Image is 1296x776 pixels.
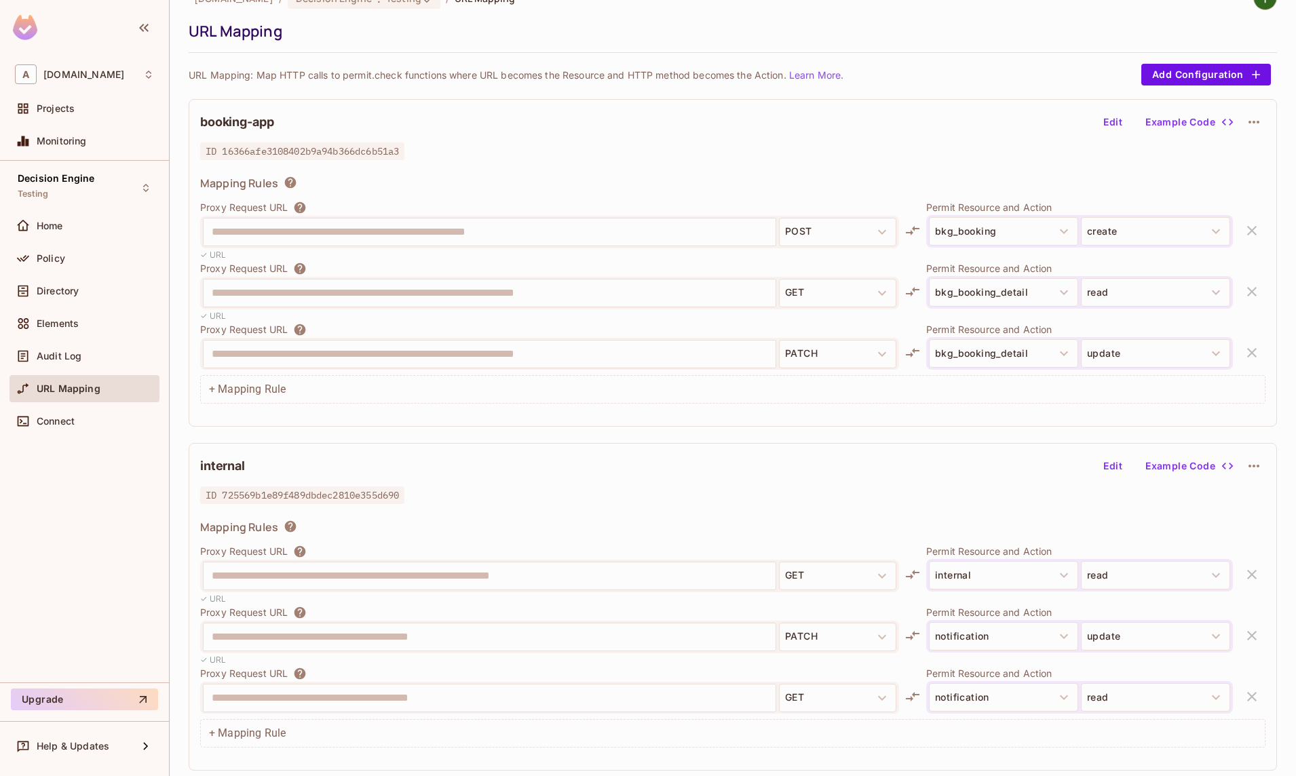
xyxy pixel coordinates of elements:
[37,220,63,231] span: Home
[43,69,124,80] span: Workspace: abclojistik.com
[37,136,87,147] span: Monitoring
[779,562,896,590] button: GET
[1081,622,1230,651] button: update
[200,309,227,322] p: ✓ URL
[926,323,1233,336] p: Permit Resource and Action
[200,545,288,558] p: Proxy Request URL
[1081,217,1230,246] button: create
[13,15,37,40] img: SReyMgAAAABJRU5ErkJggg==
[37,383,100,394] span: URL Mapping
[200,323,288,336] p: Proxy Request URL
[37,741,109,752] span: Help & Updates
[11,688,158,710] button: Upgrade
[1081,561,1230,589] button: read
[926,262,1233,275] p: Permit Resource and Action
[200,248,227,261] p: ✓ URL
[926,201,1233,214] p: Permit Resource and Action
[200,375,1265,404] div: + Mapping Rule
[1091,455,1135,477] button: Edit
[200,592,227,605] p: ✓ URL
[200,719,1265,748] div: + Mapping Rule
[929,622,1078,651] button: notification
[37,416,75,427] span: Connect
[37,351,81,362] span: Audit Log
[1140,455,1237,477] button: Example Code
[200,486,404,504] span: ID 725569b1e89f489dbdec2810e355d690
[200,653,227,666] p: ✓ URL
[929,278,1078,307] button: bkg_booking_detail
[1141,64,1271,85] button: Add Configuration
[189,69,843,81] p: URL Mapping: Map HTTP calls to permit.check functions where URL becomes the Resource and HTTP met...
[200,606,288,619] p: Proxy Request URL
[200,458,245,474] h2: internal
[200,176,278,191] span: Mapping Rules
[200,520,278,535] span: Mapping Rules
[1081,278,1230,307] button: read
[15,64,37,84] span: A
[200,142,404,160] span: ID 16366afe3108402b9a94b366dc6b51a3
[37,103,75,114] span: Projects
[18,189,48,199] span: Testing
[789,69,843,81] a: Learn More.
[1140,111,1237,133] button: Example Code
[779,340,896,368] button: PATCH
[779,218,896,246] button: POST
[929,561,1078,589] button: internal
[929,683,1078,712] button: notification
[200,667,288,680] p: Proxy Request URL
[779,279,896,307] button: GET
[200,201,288,214] p: Proxy Request URL
[779,623,896,651] button: PATCH
[37,318,79,329] span: Elements
[1091,111,1135,133] button: Edit
[200,262,288,275] p: Proxy Request URL
[37,253,65,264] span: Policy
[926,667,1233,680] p: Permit Resource and Action
[37,286,79,296] span: Directory
[929,217,1078,246] button: bkg_booking
[18,173,94,184] span: Decision Engine
[189,21,1270,41] div: URL Mapping
[926,606,1233,619] p: Permit Resource and Action
[1081,339,1230,368] button: update
[929,339,1078,368] button: bkg_booking_detail
[779,684,896,712] button: GET
[926,545,1233,558] p: Permit Resource and Action
[1081,683,1230,712] button: read
[200,114,273,130] h2: booking-app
